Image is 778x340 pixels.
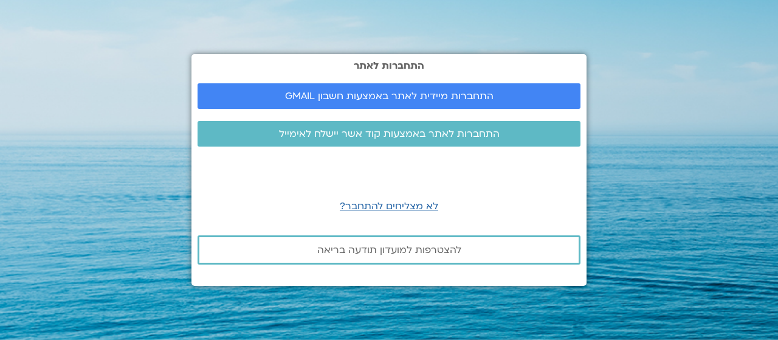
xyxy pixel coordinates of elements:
[285,91,494,102] span: התחברות מיידית לאתר באמצעות חשבון GMAIL
[198,235,580,265] a: להצטרפות למועדון תודעה בריאה
[317,245,461,255] span: להצטרפות למועדון תודעה בריאה
[198,121,580,147] a: התחברות לאתר באמצעות קוד אשר יישלח לאימייל
[198,83,580,109] a: התחברות מיידית לאתר באמצעות חשבון GMAIL
[198,60,580,71] h2: התחברות לאתר
[279,128,500,139] span: התחברות לאתר באמצעות קוד אשר יישלח לאימייל
[340,199,438,213] a: לא מצליחים להתחבר?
